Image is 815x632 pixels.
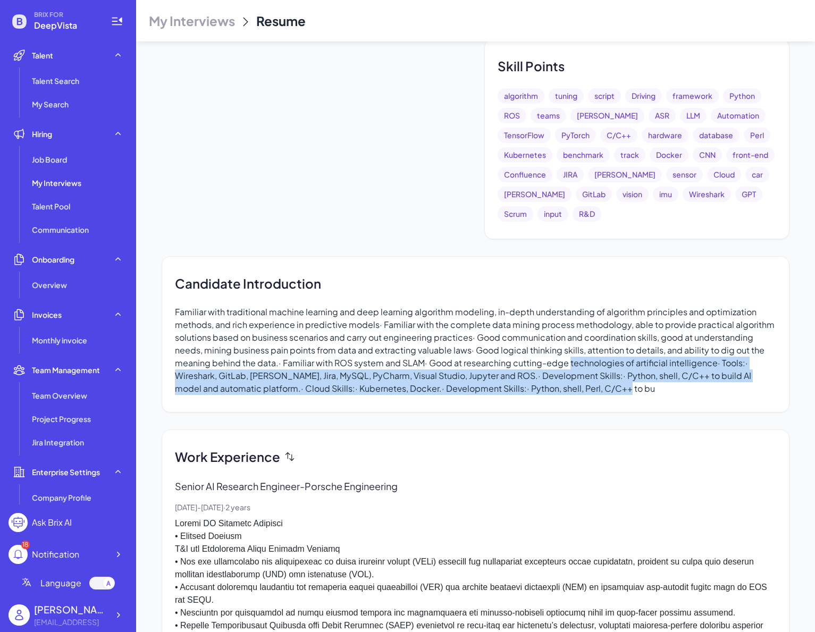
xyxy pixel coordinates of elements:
span: Language [40,577,81,589]
span: My Search [32,99,69,109]
p: Cloud [713,169,735,180]
span: Work Experience [175,447,280,466]
span: Invoices [32,309,62,320]
p: [DATE] - [DATE] · 2 years [175,502,776,513]
p: TensorFlow [504,130,544,141]
p: Senior AI Research Engineer - Porsche Engineering [175,479,414,493]
p: JIRA [563,169,577,180]
p: framework [673,90,712,102]
p: Driving [632,90,656,102]
span: Enterprise Settings [32,467,100,477]
p: Scrum [504,208,527,220]
span: Job Board [32,154,67,165]
p: car [752,169,763,180]
p: [PERSON_NAME] [504,189,565,200]
p: Automation [717,110,759,121]
p: [PERSON_NAME] [577,110,638,121]
div: Ask Brix AI [32,516,72,529]
p: Skill Points [498,56,565,75]
span: Team Management [32,365,100,375]
p: database [699,130,733,141]
span: Talent [32,50,53,61]
p: GPT [742,189,756,200]
span: My Interviews [32,178,81,188]
span: Company Profile [32,492,91,503]
div: Jing Conan Wang [34,602,108,617]
p: teams [537,110,560,121]
span: BRIX FOR [34,11,98,19]
p: LLM [686,110,700,121]
p: R&D [579,208,595,220]
span: Communication [32,224,89,235]
span: Onboarding [32,254,74,265]
div: Resume [256,12,306,29]
p: ROS [504,110,520,121]
img: user_logo.png [9,604,30,626]
p: Perl [750,130,764,141]
span: Talent Pool [32,201,70,212]
p: track [620,149,639,161]
p: input [544,208,562,220]
p: vision [623,189,642,200]
p: Confluence [504,169,546,180]
span: DeepVista [34,19,98,32]
div: Notification [32,548,79,561]
p: sensor [673,169,696,180]
p: CNN [699,149,716,161]
p: C/C++ [607,130,631,141]
div: 18 [21,541,30,549]
p: front-end [733,149,768,161]
p: Python [729,90,755,102]
p: ASR [655,110,669,121]
p: GitLab [582,189,606,200]
p: algorithm [504,90,538,102]
span: Project Progress [32,414,91,424]
p: hardware [648,130,682,141]
p: Docker [656,149,682,161]
p: Kubernetes [504,149,546,161]
div: Familiar with traditional machine learning and deep learning algorithm modeling, in-depth underst... [162,256,789,412]
span: Jira Integration [32,437,84,448]
span: My Interviews [149,12,235,29]
p: imu [659,189,672,200]
p: benchmark [563,149,603,161]
p: Wireshark [689,189,725,200]
span: Hiring [32,129,52,139]
p: tuning [555,90,577,102]
span: Overview [32,280,67,290]
p: [PERSON_NAME] [594,169,656,180]
p: script [594,90,615,102]
span: Monthly invoice [32,335,87,346]
span: Talent Search [32,75,79,86]
p: PyTorch [561,130,590,141]
div: jingconan@deepvista.ai [34,617,108,628]
span: Team Overview [32,390,87,401]
p: Candidate Introduction [175,274,321,293]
